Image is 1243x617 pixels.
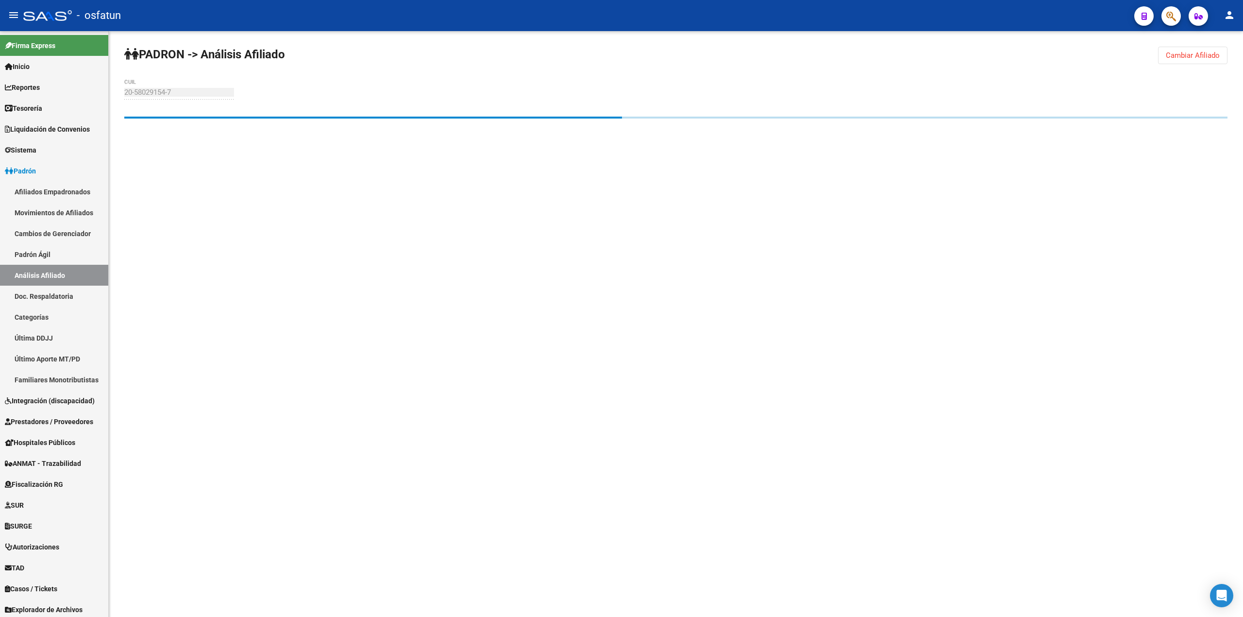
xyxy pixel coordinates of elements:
span: Liquidación de Convenios [5,124,90,135]
mat-icon: menu [8,9,19,21]
span: Hospitales Públicos [5,437,75,448]
div: Open Intercom Messenger [1210,584,1233,607]
mat-icon: person [1224,9,1235,21]
span: Tesorería [5,103,42,114]
span: ANMAT - Trazabilidad [5,458,81,469]
button: Cambiar Afiliado [1158,47,1227,64]
span: Firma Express [5,40,55,51]
span: SUR [5,500,24,511]
span: Inicio [5,61,30,72]
strong: PADRON -> Análisis Afiliado [124,48,285,61]
span: Integración (discapacidad) [5,395,95,406]
span: Fiscalización RG [5,479,63,490]
span: Casos / Tickets [5,583,57,594]
span: - osfatun [77,5,121,26]
span: Cambiar Afiliado [1166,51,1220,60]
span: Prestadores / Proveedores [5,416,93,427]
span: Padrón [5,166,36,176]
span: Explorador de Archivos [5,604,83,615]
span: Reportes [5,82,40,93]
span: Sistema [5,145,36,155]
span: TAD [5,563,24,573]
span: Autorizaciones [5,542,59,552]
span: SURGE [5,521,32,531]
